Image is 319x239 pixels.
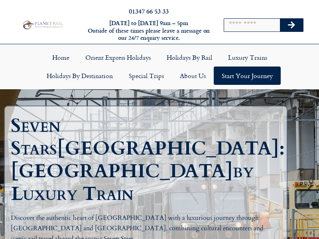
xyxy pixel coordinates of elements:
h1: Seven Stars [11,114,275,205]
a: Holidays by Rail [159,48,220,67]
a: 01347 66 53 33 [129,6,169,16]
h6: [DATE] to [DATE] 9am – 5pm Outside of these times please leave a message on our 24/7 enquiry serv... [87,20,211,42]
a: Home [44,48,77,67]
a: Orient Express Holidays [77,48,159,67]
span: [GEOGRAPHIC_DATA]: [57,135,285,161]
span: by Luxury Train [11,158,254,207]
span: [GEOGRAPHIC_DATA] [11,158,233,184]
button: Search [280,19,303,31]
nav: Menu [4,48,315,85]
a: Start your Journey [214,67,281,85]
a: Holidays by Destination [39,67,121,85]
a: Luxury Trains [220,48,275,67]
a: About Us [172,67,214,85]
a: Special Trips [121,67,172,85]
img: Planet Rail Train Holidays Logo [21,20,64,30]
